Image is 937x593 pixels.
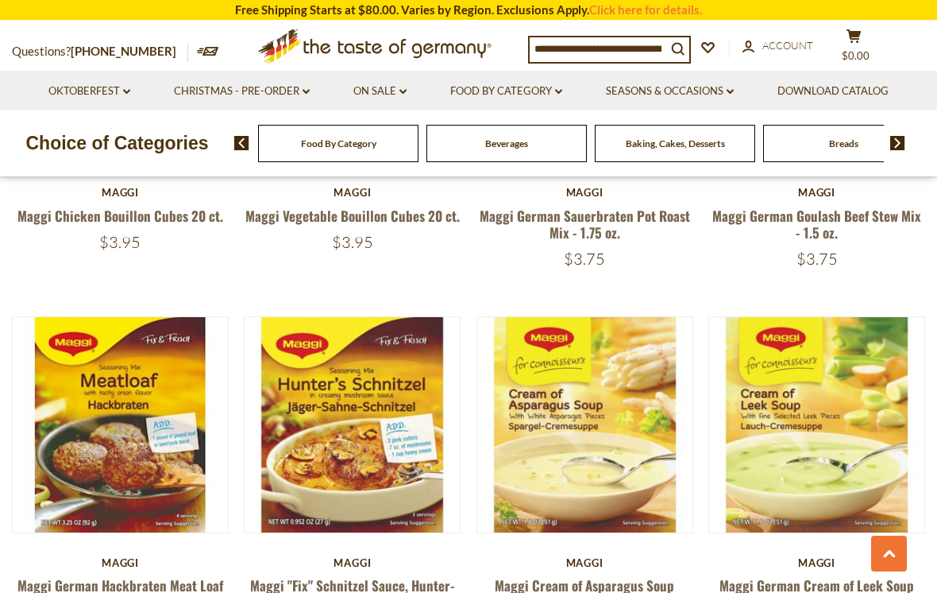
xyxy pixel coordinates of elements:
[17,206,223,226] a: Maggi Chicken Bouillon Cubes 20 ct.
[12,186,229,199] div: Maggi
[99,232,141,252] span: $3.95
[606,83,734,100] a: Seasons & Occasions
[480,206,690,242] a: Maggi German Sauerbraten Pot Roast Mix - 1.75 oz.
[245,206,460,226] a: Maggi Vegetable Bouillon Cubes 20 ct.
[244,186,461,199] div: Maggi
[742,37,813,55] a: Account
[476,556,693,569] div: Maggi
[48,83,130,100] a: Oktoberfest
[234,136,249,150] img: previous arrow
[709,317,924,533] img: Maggi
[829,138,858,149] a: Breads
[708,556,925,569] div: Maggi
[450,83,562,100] a: Food By Category
[245,317,460,533] img: Maggi
[244,556,461,569] div: Maggi
[564,249,605,269] span: $3.75
[830,29,877,68] button: $0.00
[762,39,813,52] span: Account
[12,556,229,569] div: Maggi
[712,206,921,242] a: Maggi German Goulash Beef Stew Mix - 1.5 oz.
[332,232,373,252] span: $3.95
[476,186,693,199] div: Maggi
[890,136,905,150] img: next arrow
[301,138,376,149] a: Food By Category
[626,138,725,149] a: Baking, Cakes, Desserts
[477,317,692,533] img: Maggi
[842,49,870,62] span: $0.00
[589,2,702,17] a: Click here for details.
[485,138,528,149] a: Beverages
[13,317,228,533] img: Maggi
[353,83,407,100] a: On Sale
[708,186,925,199] div: Maggi
[796,249,838,269] span: $3.75
[12,41,188,62] p: Questions?
[174,83,310,100] a: Christmas - PRE-ORDER
[71,44,176,58] a: [PHONE_NUMBER]
[777,83,889,100] a: Download Catalog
